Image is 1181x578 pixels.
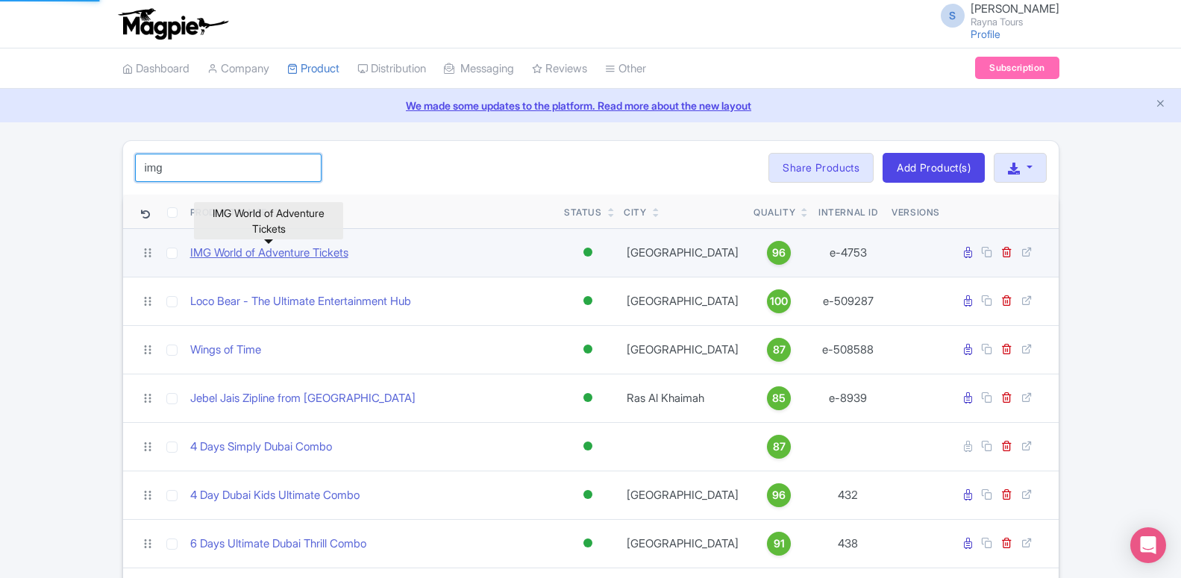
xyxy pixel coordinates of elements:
a: Subscription [975,57,1059,79]
td: [GEOGRAPHIC_DATA] [618,228,748,277]
img: logo-ab69f6fb50320c5b225c76a69d11143b.png [115,7,231,40]
div: City [624,206,646,219]
div: IMG World of Adventure Tickets [194,202,343,239]
a: Jebel Jais Zipline from [GEOGRAPHIC_DATA] [190,390,416,407]
div: Open Intercom Messenger [1130,527,1166,563]
a: S [PERSON_NAME] Rayna Tours [932,3,1059,27]
span: 85 [772,390,786,406]
span: 91 [774,535,785,552]
td: Ras Al Khaimah [618,374,748,422]
td: [GEOGRAPHIC_DATA] [618,277,748,325]
a: 96 [754,241,804,265]
span: S [941,4,965,28]
td: [GEOGRAPHIC_DATA] [618,519,748,568]
span: 87 [773,439,786,455]
a: Product [287,48,339,89]
div: Active [580,339,595,360]
th: Versions [886,195,946,229]
a: Reviews [532,48,587,89]
th: Internal ID [811,195,886,229]
td: e-4753 [811,228,886,277]
small: Rayna Tours [971,17,1059,27]
a: 87 [754,338,804,362]
a: 85 [754,386,804,410]
a: 100 [754,289,804,313]
div: Active [580,290,595,312]
span: 96 [772,487,786,503]
div: Status [564,206,602,219]
a: Company [207,48,269,89]
span: 96 [772,245,786,261]
a: 6 Days Ultimate Dubai Thrill Combo [190,535,366,553]
div: Quality [754,206,795,219]
a: IMG World of Adventure Tickets [190,245,348,262]
a: Other [605,48,646,89]
a: Distribution [357,48,426,89]
div: Active [580,436,595,457]
a: We made some updates to the platform. Read more about the new layout [9,98,1172,113]
a: 96 [754,483,804,507]
a: Dashboard [122,48,189,89]
td: e-509287 [811,277,886,325]
input: Search product name, city, or interal id [135,154,322,182]
a: Profile [971,28,1000,40]
a: 4 Day Dubai Kids Ultimate Combo [190,487,360,504]
button: Close announcement [1155,96,1166,113]
a: Share Products [768,153,874,183]
a: 91 [754,532,804,556]
a: Add Product(s) [883,153,985,183]
td: 432 [811,471,886,519]
div: Product Name [190,206,267,219]
td: e-8939 [811,374,886,422]
td: [GEOGRAPHIC_DATA] [618,325,748,374]
span: 87 [773,342,786,358]
a: Messaging [444,48,514,89]
td: [GEOGRAPHIC_DATA] [618,471,748,519]
span: [PERSON_NAME] [971,1,1059,16]
div: Active [580,533,595,554]
a: Loco Bear - The Ultimate Entertainment Hub [190,293,411,310]
div: Active [580,242,595,263]
a: Wings of Time [190,342,261,359]
td: 438 [811,519,886,568]
span: 100 [770,293,788,310]
td: e-508588 [811,325,886,374]
div: Active [580,484,595,506]
div: Active [580,387,595,409]
a: 87 [754,435,804,459]
a: 4 Days Simply Dubai Combo [190,439,332,456]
